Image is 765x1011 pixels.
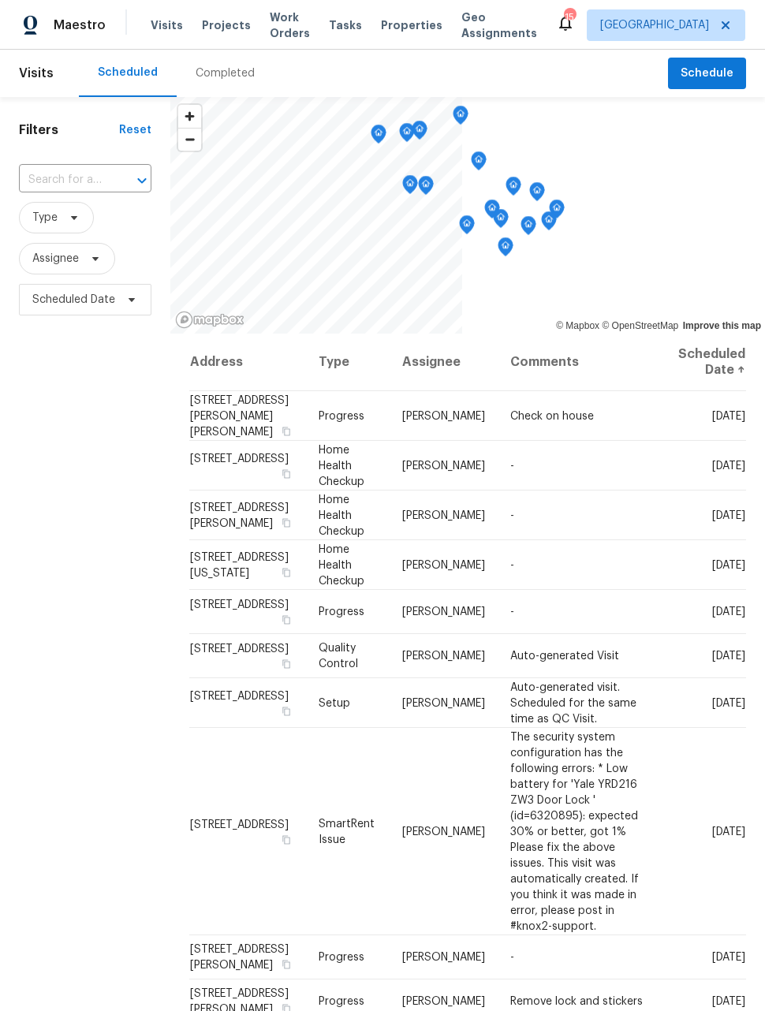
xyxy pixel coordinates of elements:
[279,613,293,627] button: Copy Address
[712,509,745,520] span: [DATE]
[510,460,514,471] span: -
[402,697,485,708] span: [PERSON_NAME]
[190,502,289,528] span: [STREET_ADDRESS][PERSON_NAME]
[381,17,442,33] span: Properties
[319,643,358,670] span: Quality Control
[270,9,310,41] span: Work Orders
[178,129,201,151] span: Zoom out
[510,952,514,963] span: -
[319,952,364,963] span: Progress
[190,944,289,971] span: [STREET_ADDRESS][PERSON_NAME]
[319,543,364,586] span: Home Health Checkup
[402,826,485,837] span: [PERSON_NAME]
[471,151,487,176] div: Map marker
[54,17,106,33] span: Maestro
[510,651,619,662] span: Auto-generated Visit
[712,606,745,617] span: [DATE]
[510,681,636,724] span: Auto-generated visit. Scheduled for the same time as QC Visit.
[32,210,58,226] span: Type
[306,334,389,391] th: Type
[19,168,107,192] input: Search for an address...
[402,460,485,471] span: [PERSON_NAME]
[319,494,364,536] span: Home Health Checkup
[19,56,54,91] span: Visits
[712,559,745,570] span: [DATE]
[190,394,289,437] span: [STREET_ADDRESS][PERSON_NAME][PERSON_NAME]
[190,453,289,464] span: [STREET_ADDRESS]
[402,509,485,520] span: [PERSON_NAME]
[399,123,415,147] div: Map marker
[190,690,289,701] span: [STREET_ADDRESS]
[510,410,594,421] span: Check on house
[712,952,745,963] span: [DATE]
[202,17,251,33] span: Projects
[32,292,115,308] span: Scheduled Date
[402,175,418,200] div: Map marker
[402,559,485,570] span: [PERSON_NAME]
[521,216,536,241] div: Map marker
[371,125,386,149] div: Map marker
[170,97,462,334] canvas: Map
[279,657,293,671] button: Copy Address
[664,334,746,391] th: Scheduled Date ↑
[402,410,485,421] span: [PERSON_NAME]
[32,251,79,267] span: Assignee
[493,209,509,233] div: Map marker
[190,644,289,655] span: [STREET_ADDRESS]
[19,122,119,138] h1: Filters
[498,334,665,391] th: Comments
[529,182,545,207] div: Map marker
[319,444,364,487] span: Home Health Checkup
[712,826,745,837] span: [DATE]
[131,170,153,192] button: Open
[712,460,745,471] span: [DATE]
[402,651,485,662] span: [PERSON_NAME]
[402,952,485,963] span: [PERSON_NAME]
[279,565,293,579] button: Copy Address
[319,410,364,421] span: Progress
[681,64,733,84] span: Schedule
[98,65,158,80] div: Scheduled
[510,731,639,931] span: The security system configuration has the following errors: * Low battery for 'Yale YRD216 ZW3 Do...
[556,320,599,331] a: Mapbox
[279,832,293,846] button: Copy Address
[402,996,485,1007] span: [PERSON_NAME]
[549,200,565,224] div: Map marker
[190,819,289,830] span: [STREET_ADDRESS]
[178,105,201,128] button: Zoom in
[459,215,475,240] div: Map marker
[319,606,364,617] span: Progress
[279,957,293,972] button: Copy Address
[602,320,678,331] a: OpenStreetMap
[178,128,201,151] button: Zoom out
[510,509,514,520] span: -
[175,311,244,329] a: Mapbox homepage
[119,122,151,138] div: Reset
[712,410,745,421] span: [DATE]
[279,423,293,438] button: Copy Address
[151,17,183,33] span: Visits
[484,200,500,224] div: Map marker
[402,606,485,617] span: [PERSON_NAME]
[453,106,468,130] div: Map marker
[319,697,350,708] span: Setup
[510,606,514,617] span: -
[506,177,521,201] div: Map marker
[541,211,557,236] div: Map marker
[712,697,745,708] span: [DATE]
[412,121,427,145] div: Map marker
[600,17,709,33] span: [GEOGRAPHIC_DATA]
[510,996,643,1007] span: Remove lock and stickers
[461,9,537,41] span: Geo Assignments
[196,65,255,81] div: Completed
[279,515,293,529] button: Copy Address
[279,703,293,718] button: Copy Address
[190,599,289,610] span: [STREET_ADDRESS]
[319,818,375,845] span: SmartRent Issue
[712,996,745,1007] span: [DATE]
[418,176,434,200] div: Map marker
[190,551,289,578] span: [STREET_ADDRESS][US_STATE]
[279,466,293,480] button: Copy Address
[498,237,513,262] div: Map marker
